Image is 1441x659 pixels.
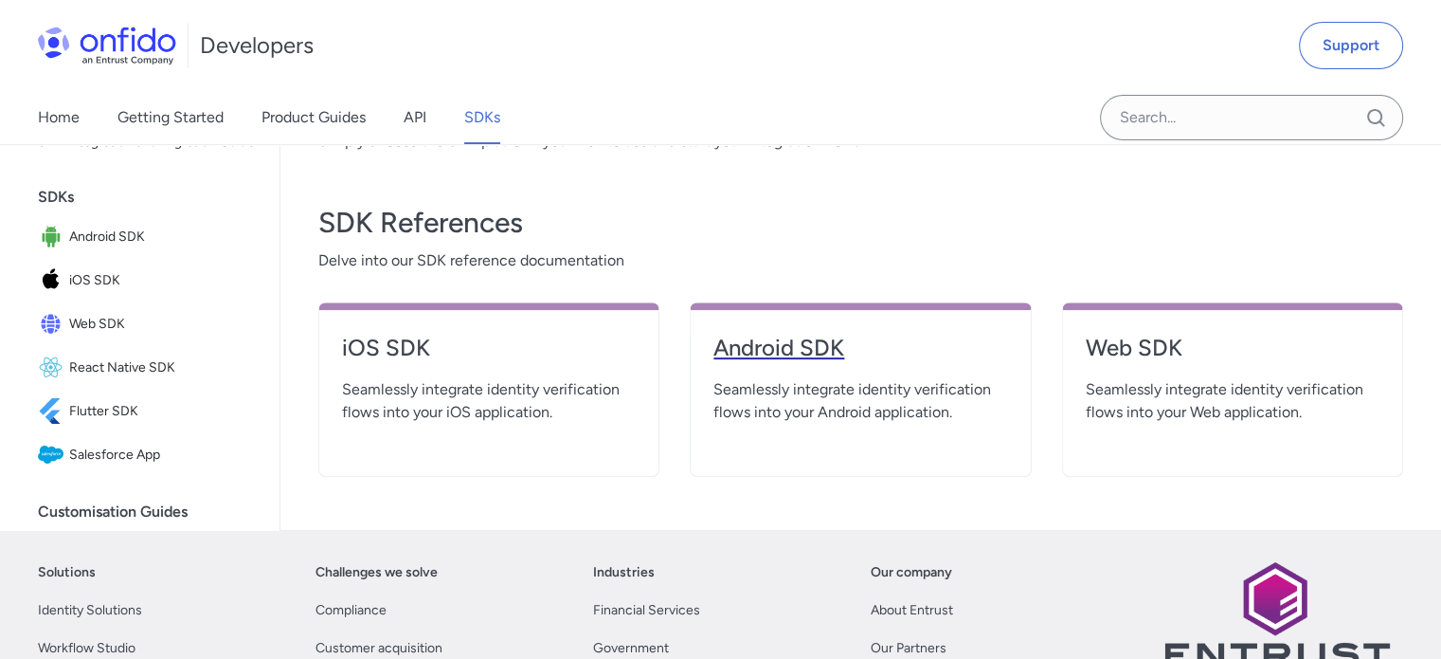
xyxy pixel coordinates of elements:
[69,224,257,250] span: Android SDK
[38,561,96,584] a: Solutions
[38,442,69,468] img: IconSalesforce App
[30,303,264,345] a: IconWeb SDKWeb SDK
[464,91,500,144] a: SDKs
[1299,22,1403,69] a: Support
[69,442,257,468] span: Salesforce App
[30,391,264,432] a: IconFlutter SDKFlutter SDK
[593,599,700,622] a: Financial Services
[871,561,952,584] a: Our company
[30,260,264,302] a: IconiOS SDKiOS SDK
[342,333,636,378] a: iOS SDK
[1086,378,1379,424] span: Seamlessly integrate identity verification flows into your Web application.
[38,267,69,294] img: IconiOS SDK
[38,398,69,425] img: IconFlutter SDK
[261,91,366,144] a: Product Guides
[1100,95,1403,140] input: Onfido search input field
[1086,333,1379,363] h4: Web SDK
[593,561,655,584] a: Industries
[318,249,1403,272] span: Delve into our SDK reference documentation
[38,355,69,381] img: IconReact Native SDK
[871,599,953,622] a: About Entrust
[30,347,264,389] a: IconReact Native SDKReact Native SDK
[713,333,1007,378] a: Android SDK
[38,27,176,64] img: Onfido Logo
[38,224,69,250] img: IconAndroid SDK
[713,333,1007,363] h4: Android SDK
[69,267,257,294] span: iOS SDK
[315,561,438,584] a: Challenges we solve
[30,434,264,476] a: IconSalesforce AppSalesforce App
[342,378,636,424] span: Seamlessly integrate identity verification flows into your iOS application.
[69,398,257,425] span: Flutter SDK
[38,493,272,531] div: Customisation Guides
[404,91,426,144] a: API
[1086,333,1379,378] a: Web SDK
[69,311,257,338] span: Web SDK
[38,599,142,622] a: Identity Solutions
[38,178,272,216] div: SDKs
[117,91,224,144] a: Getting Started
[30,216,264,258] a: IconAndroid SDKAndroid SDK
[315,599,387,622] a: Compliance
[713,378,1007,424] span: Seamlessly integrate identity verification flows into your Android application.
[342,333,636,363] h4: iOS SDK
[200,30,314,61] h1: Developers
[38,311,69,338] img: IconWeb SDK
[318,204,1403,242] h3: SDK References
[69,355,257,381] span: React Native SDK
[38,91,80,144] a: Home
